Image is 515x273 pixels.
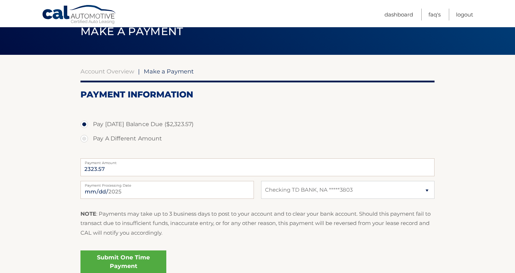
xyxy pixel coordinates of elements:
a: Cal Automotive [42,5,117,25]
span: | [138,68,140,75]
input: Payment Date [80,181,254,199]
span: Make a Payment [80,25,183,38]
a: Logout [456,9,473,20]
label: Payment Processing Date [80,181,254,187]
a: Dashboard [384,9,413,20]
h2: Payment Information [80,89,435,100]
input: Payment Amount [80,158,435,176]
a: FAQ's [428,9,441,20]
p: : Payments may take up to 3 business days to post to your account and to clear your bank account.... [80,209,435,238]
a: Account Overview [80,68,134,75]
label: Payment Amount [80,158,435,164]
span: Make a Payment [144,68,194,75]
strong: NOTE [80,210,96,217]
label: Pay A Different Amount [80,131,435,146]
label: Pay [DATE] Balance Due ($2,323.57) [80,117,435,131]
